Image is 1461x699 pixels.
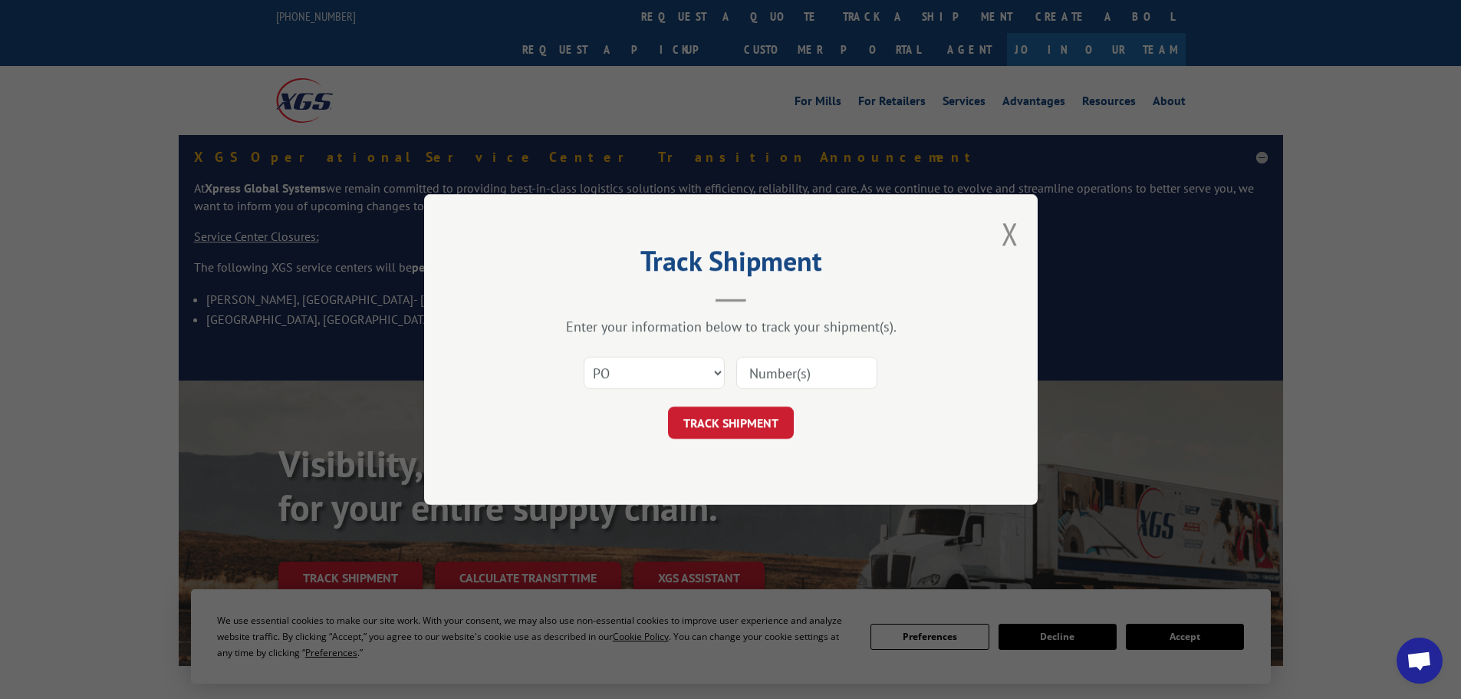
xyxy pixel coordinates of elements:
button: Close modal [1002,213,1018,254]
a: Open chat [1397,638,1443,684]
div: Enter your information below to track your shipment(s). [501,318,961,335]
input: Number(s) [736,357,877,389]
h2: Track Shipment [501,250,961,279]
button: TRACK SHIPMENT [668,407,794,439]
